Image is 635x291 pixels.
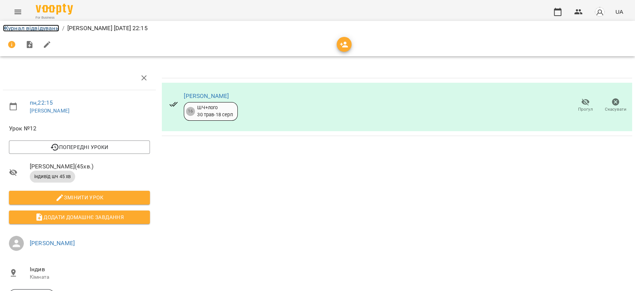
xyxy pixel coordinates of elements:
[30,173,75,180] span: індивід шч 45 хв
[3,24,632,33] nav: breadcrumb
[30,108,70,114] a: [PERSON_NAME]
[184,92,229,99] a: [PERSON_NAME]
[62,24,64,33] li: /
[36,4,73,15] img: Voopty Logo
[612,5,626,19] button: UA
[30,99,53,106] a: пн , 22:15
[9,211,150,224] button: Додати домашнє завдання
[9,124,150,133] span: Урок №12
[594,7,605,17] img: avatar_s.png
[15,193,144,202] span: Змінити урок
[30,240,75,247] a: [PERSON_NAME]
[15,143,144,152] span: Попередні уроки
[197,104,232,118] div: ШЧ+лого 30 трав - 18 серп
[9,3,27,21] button: Menu
[30,273,150,281] p: Кімната
[578,106,593,113] span: Прогул
[30,162,150,171] span: [PERSON_NAME] ( 45 хв. )
[15,213,144,222] span: Додати домашнє завдання
[67,24,148,33] p: [PERSON_NAME] [DATE] 22:15
[186,107,195,116] div: 16
[3,25,59,32] a: Журнал відвідувань
[30,265,150,274] span: Індив
[605,106,626,113] span: Скасувати
[9,140,150,154] button: Попередні уроки
[9,191,150,204] button: Змінити урок
[600,95,631,116] button: Скасувати
[36,15,73,20] span: For Business
[570,95,600,116] button: Прогул
[615,8,623,16] span: UA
